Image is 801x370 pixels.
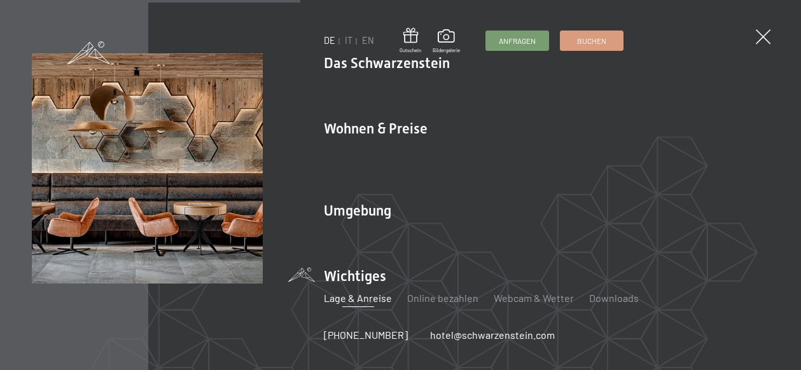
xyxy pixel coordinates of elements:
a: Gutschein [400,28,421,54]
img: Wellnesshotels - Bar - Spieltische - Kinderunterhaltung [32,53,263,284]
a: Online bezahlen [407,292,478,304]
a: hotel@schwarzenstein.com [430,328,555,342]
a: DE [324,35,335,46]
a: Lage & Anreise [324,292,392,304]
a: EN [362,35,374,46]
span: Bildergalerie [433,47,460,54]
a: Bildergalerie [433,29,460,53]
a: Downloads [589,292,639,304]
a: IT [345,35,352,46]
a: Webcam & Wetter [494,292,574,304]
span: Anfragen [499,36,536,46]
span: Gutschein [400,47,421,54]
span: Buchen [577,36,606,46]
a: [PHONE_NUMBER] [324,328,408,342]
a: Anfragen [486,31,548,50]
span: [PHONE_NUMBER] [324,329,408,341]
a: Buchen [561,31,623,50]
